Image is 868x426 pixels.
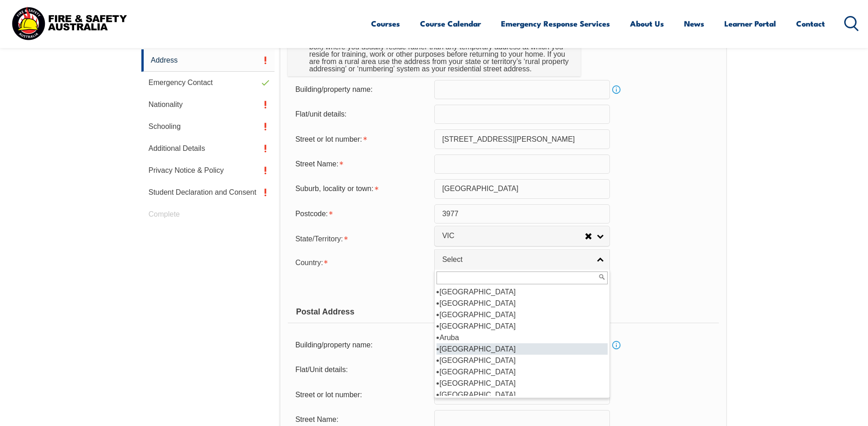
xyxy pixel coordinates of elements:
[501,11,610,36] a: Emergency Response Services
[288,336,434,354] div: Building/property name:
[288,130,434,148] div: Street or lot number is required.
[141,49,275,72] a: Address
[141,72,275,94] a: Emergency Contact
[288,361,434,378] div: Flat/Unit details:
[437,286,608,298] li: [GEOGRAPHIC_DATA]
[437,366,608,378] li: [GEOGRAPHIC_DATA]
[288,253,434,271] div: Country is required.
[437,332,608,343] li: Aruba
[610,83,623,96] a: Info
[437,355,608,366] li: [GEOGRAPHIC_DATA]
[141,138,275,160] a: Additional Details
[288,300,718,323] div: Postal Address
[141,116,275,138] a: Schooling
[141,94,275,116] a: Nationality
[437,298,608,309] li: [GEOGRAPHIC_DATA]
[141,160,275,181] a: Privacy Notice & Policy
[288,155,434,173] div: Street Name is required.
[437,320,608,332] li: [GEOGRAPHIC_DATA]
[796,11,825,36] a: Contact
[288,386,434,404] div: Street or lot number:
[442,231,585,241] span: VIC
[295,259,323,266] span: Country:
[288,205,434,223] div: Postcode is required.
[437,389,608,400] li: [GEOGRAPHIC_DATA]
[610,339,623,351] a: Info
[295,235,343,243] span: State/Territory:
[288,106,434,123] div: Flat/unit details:
[630,11,664,36] a: About Us
[288,81,434,98] div: Building/property name:
[437,378,608,389] li: [GEOGRAPHIC_DATA]
[684,11,704,36] a: News
[420,11,481,36] a: Course Calendar
[724,11,776,36] a: Learner Portal
[442,255,590,265] span: Select
[288,229,434,247] div: State/Territory is required.
[437,309,608,320] li: [GEOGRAPHIC_DATA]
[437,343,608,355] li: [GEOGRAPHIC_DATA]
[288,180,434,197] div: Suburb, locality or town is required.
[141,181,275,203] a: Student Declaration and Consent
[371,11,400,36] a: Courses
[306,32,574,76] div: Please provide the physical address (street number and name not post office box) where you usuall...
